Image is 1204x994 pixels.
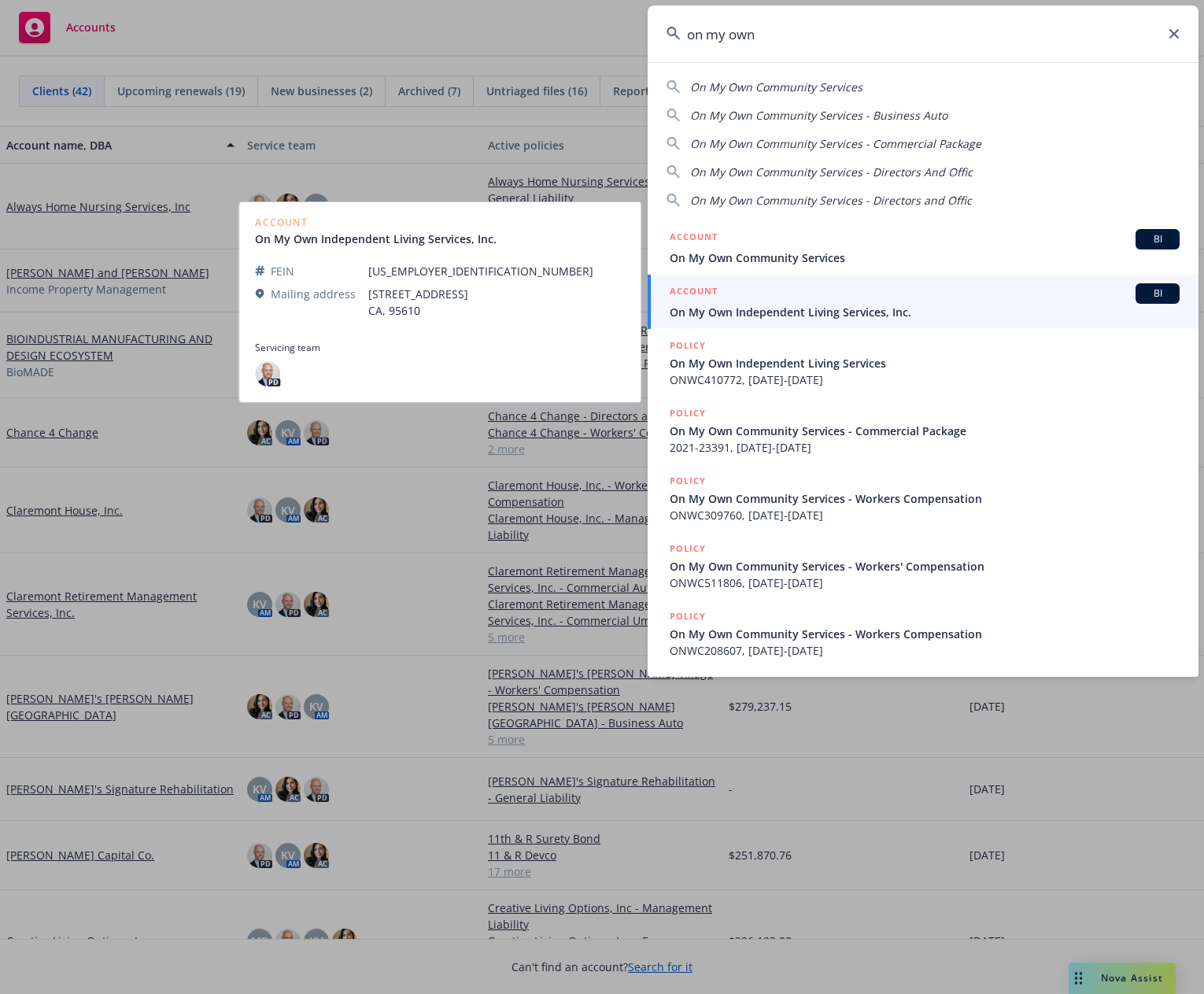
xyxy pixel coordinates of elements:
[648,532,1198,600] a: POLICYOn My Own Community Services - Workers' CompensationONWC511806, [DATE]-[DATE]
[670,283,718,302] h5: ACCOUNT
[670,249,1180,266] span: On My Own Community Services
[648,600,1198,667] a: POLICYOn My Own Community Services - Workers CompensationONWC208607, [DATE]-[DATE]
[670,608,706,624] h5: POLICY
[690,79,862,94] span: On My Own Community Services
[670,541,706,556] h5: POLICY
[670,355,1180,371] span: On My Own Independent Living Services
[670,507,1180,523] span: ONWC309760, [DATE]-[DATE]
[648,6,1198,62] input: Search...
[670,439,1180,456] span: 2021-23391, [DATE]-[DATE]
[670,490,1180,507] span: On My Own Community Services - Workers Compensation
[648,329,1198,397] a: POLICYOn My Own Independent Living ServicesONWC410772, [DATE]-[DATE]
[670,626,1180,642] span: On My Own Community Services - Workers Compensation
[690,136,981,151] span: On My Own Community Services - Commercial Package
[690,164,973,179] span: On My Own Community Services - Directors And Offic
[670,558,1180,575] span: On My Own Community Services - Workers' Compensation
[670,405,706,421] h5: POLICY
[670,473,706,489] h5: POLICY
[648,397,1198,464] a: POLICYOn My Own Community Services - Commercial Package2021-23391, [DATE]-[DATE]
[648,464,1198,532] a: POLICYOn My Own Community Services - Workers CompensationONWC309760, [DATE]-[DATE]
[1142,232,1173,246] span: BI
[690,193,972,208] span: On My Own Community Services - Directors and Offic
[670,423,1180,439] span: On My Own Community Services - Commercial Package
[690,108,947,123] span: On My Own Community Services - Business Auto
[670,229,718,248] h5: ACCOUNT
[670,338,706,353] h5: POLICY
[670,371,1180,388] span: ONWC410772, [DATE]-[DATE]
[670,304,1180,320] span: On My Own Independent Living Services, Inc.
[670,642,1180,659] span: ONWC208607, [DATE]-[DATE]
[670,575,1180,591] span: ONWC511806, [DATE]-[DATE]
[1142,286,1173,301] span: BI
[648,220,1198,275] a: ACCOUNTBIOn My Own Community Services
[648,275,1198,329] a: ACCOUNTBIOn My Own Independent Living Services, Inc.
